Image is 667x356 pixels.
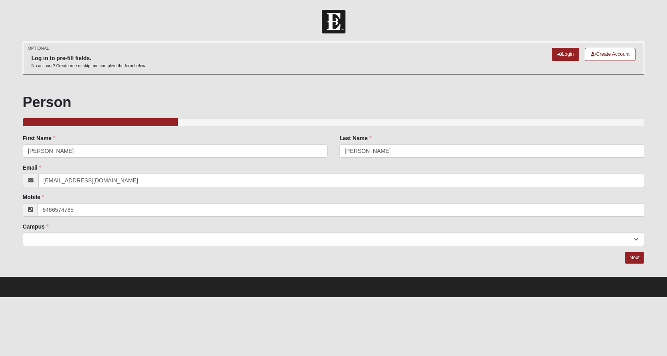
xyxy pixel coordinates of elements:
label: Mobile [23,193,44,201]
label: Campus [23,223,49,231]
img: Church of Eleven22 Logo [322,10,345,33]
p: No account? Create one or skip and complete the form below. [32,63,146,69]
label: First Name [23,134,55,142]
h6: Log in to pre-fill fields. [32,55,146,62]
label: Email [23,164,41,172]
h1: Person [23,94,644,111]
a: Create Account [585,48,635,61]
label: Last Name [339,134,372,142]
a: Next [625,252,644,264]
small: OPTIONAL [28,45,49,51]
a: Login [552,48,579,61]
